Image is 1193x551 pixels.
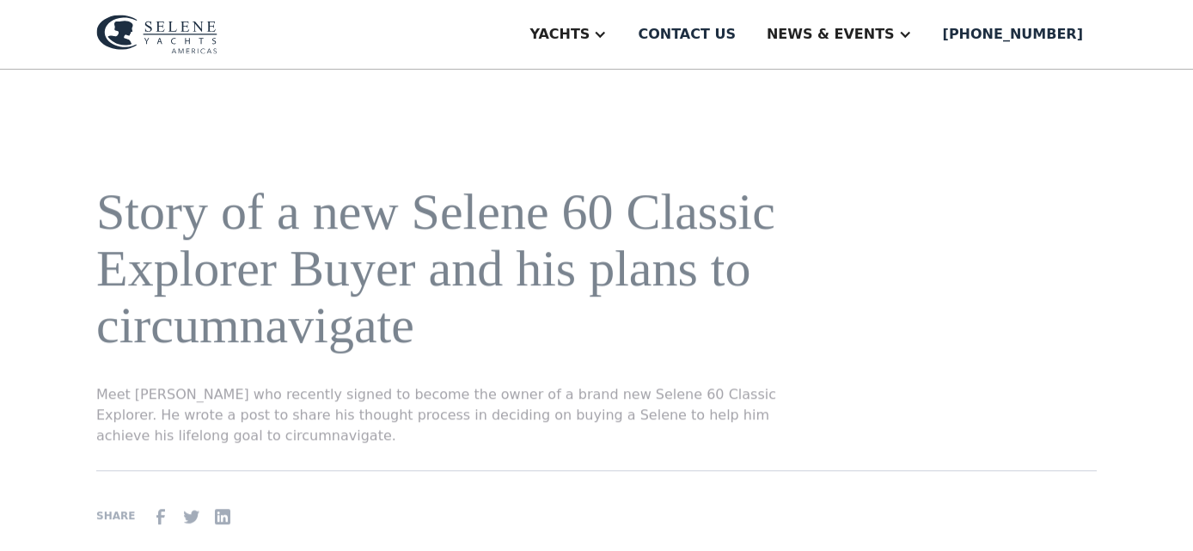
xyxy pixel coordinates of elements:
[96,508,135,523] div: SHARE
[96,183,811,353] h1: Story of a new Selene 60 Classic Explorer Buyer and his plans to circumnavigate
[767,24,895,45] div: News & EVENTS
[638,24,736,45] div: Contact us
[150,506,171,527] img: facebook
[943,24,1083,45] div: [PHONE_NUMBER]
[96,384,811,446] p: Meet [PERSON_NAME] who recently signed to become the owner of a brand new Selene 60 Classic Explo...
[96,15,217,54] img: logo
[212,506,233,527] img: Linkedin
[529,24,590,45] div: Yachts
[181,506,202,527] img: Twitter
